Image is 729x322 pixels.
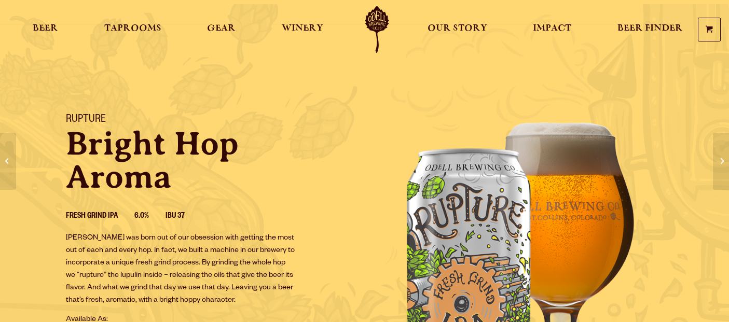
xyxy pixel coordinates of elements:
a: Beer Finder [611,6,690,53]
span: Beer Finder [617,24,683,33]
span: Gear [207,24,236,33]
span: Beer [33,24,58,33]
a: Gear [200,6,242,53]
span: Winery [282,24,323,33]
a: Beer [26,6,65,53]
span: Taprooms [104,24,161,33]
a: Taprooms [98,6,168,53]
li: IBU 37 [166,210,201,223]
h1: Rupture [66,114,352,127]
span: Our Story [428,24,487,33]
span: Impact [533,24,571,33]
a: Winery [275,6,330,53]
li: Fresh Grind IPA [66,210,134,223]
li: 6.0% [134,210,166,223]
p: Bright Hop Aroma [66,127,352,193]
p: [PERSON_NAME] was born out of our obsession with getting the most out of each and every hop. In f... [66,232,295,307]
a: Odell Home [357,6,396,53]
a: Our Story [421,6,494,53]
a: Impact [526,6,578,53]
